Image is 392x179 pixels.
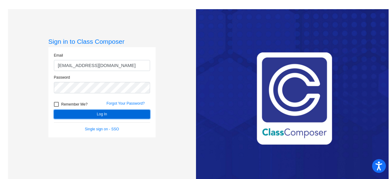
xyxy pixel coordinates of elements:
h3: Sign in to Class Composer [48,38,156,45]
a: Single sign on - SSO [85,127,119,131]
a: Forgot Your Password? [107,101,145,106]
label: Password [54,75,70,80]
button: Log In [54,110,150,119]
span: Remember Me? [61,101,88,108]
label: Email [54,53,63,58]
